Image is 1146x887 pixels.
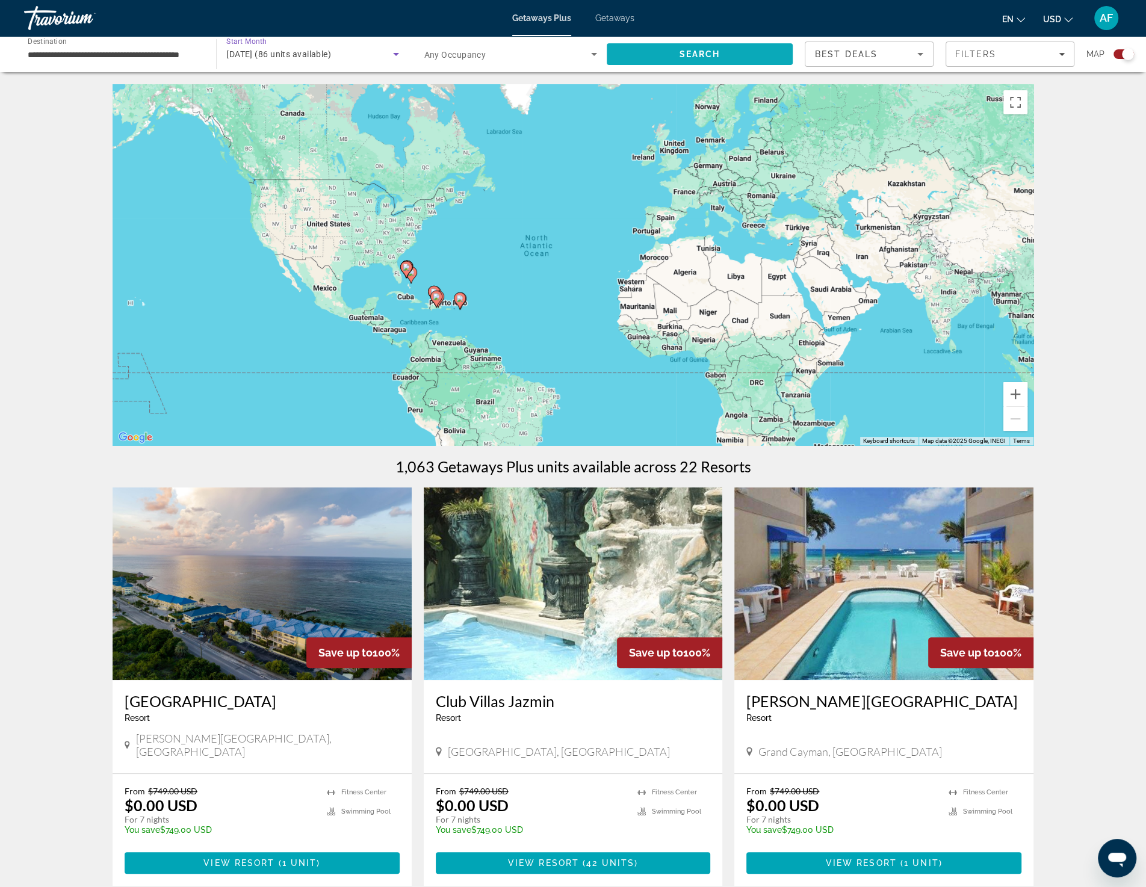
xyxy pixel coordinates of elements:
[963,788,1008,796] span: Fitness Center
[436,825,626,835] p: $749.00 USD
[116,430,155,445] img: Google
[607,43,793,65] button: Search
[746,786,767,796] span: From
[1043,14,1061,24] span: USD
[940,646,994,659] span: Save up to
[318,646,373,659] span: Save up to
[226,37,267,46] span: Start Month
[306,637,412,668] div: 100%
[113,487,412,680] img: Wyndham Reef Resort
[746,692,1021,710] a: [PERSON_NAME][GEOGRAPHIC_DATA]
[282,858,317,868] span: 1 unit
[436,814,626,825] p: For 7 nights
[436,852,711,874] button: View Resort(42 units)
[863,437,915,445] button: Keyboard shortcuts
[595,13,634,23] a: Getaways
[28,37,67,45] span: Destination
[652,788,697,796] span: Fitness Center
[512,13,571,23] a: Getaways Plus
[746,713,772,723] span: Resort
[826,858,897,868] span: View Resort
[1003,382,1027,406] button: Zoom in
[746,852,1021,874] button: View Resort(1 unit)
[125,713,150,723] span: Resort
[955,49,996,59] span: Filters
[922,437,1006,444] span: Map data ©2025 Google, INEGI
[508,858,579,868] span: View Resort
[1091,5,1122,31] button: User Menu
[226,49,331,59] span: [DATE] (86 units available)
[1100,12,1113,24] span: AF
[125,796,197,814] p: $0.00 USD
[424,487,723,680] img: Club Villas Jazmin
[148,786,197,796] span: $749.00 USD
[125,825,160,835] span: You save
[136,732,400,758] span: [PERSON_NAME][GEOGRAPHIC_DATA], [GEOGRAPHIC_DATA]
[1003,407,1027,431] button: Zoom out
[1043,10,1073,28] button: Change currency
[125,852,400,874] button: View Resort(1 unit)
[680,49,720,59] span: Search
[734,487,1033,680] img: Coral Sands Resort
[436,825,471,835] span: You save
[1002,14,1014,24] span: en
[116,430,155,445] a: Open this area in Google Maps (opens a new window)
[436,692,711,710] a: Club Villas Jazmin
[341,808,391,815] span: Swimming Pool
[652,808,701,815] span: Swimming Pool
[24,2,144,34] a: Travorium
[746,825,937,835] p: $749.00 USD
[746,825,782,835] span: You save
[125,786,145,796] span: From
[963,808,1012,815] span: Swimming Pool
[125,692,400,710] a: [GEOGRAPHIC_DATA]
[897,858,943,868] span: ( )
[586,858,634,868] span: 42 units
[274,858,320,868] span: ( )
[904,858,939,868] span: 1 unit
[758,745,941,758] span: Grand Cayman, [GEOGRAPHIC_DATA]
[436,786,456,796] span: From
[770,786,819,796] span: $749.00 USD
[459,786,509,796] span: $749.00 USD
[28,48,200,62] input: Select destination
[579,858,638,868] span: ( )
[436,796,509,814] p: $0.00 USD
[629,646,683,659] span: Save up to
[1098,839,1136,877] iframe: Button to launch messaging window
[617,637,722,668] div: 100%
[1013,437,1030,444] a: Terms (opens in new tab)
[815,47,923,61] mat-select: Sort by
[928,637,1033,668] div: 100%
[125,825,315,835] p: $749.00 USD
[424,50,486,60] span: Any Occupancy
[395,457,751,475] h1: 1,063 Getaways Plus units available across 22 Resorts
[946,42,1074,67] button: Filters
[448,745,670,758] span: [GEOGRAPHIC_DATA], [GEOGRAPHIC_DATA]
[436,713,461,723] span: Resort
[1002,10,1025,28] button: Change language
[1086,46,1104,63] span: Map
[815,49,878,59] span: Best Deals
[1003,90,1027,114] button: Toggle fullscreen view
[125,814,315,825] p: For 7 nights
[341,788,386,796] span: Fitness Center
[203,858,274,868] span: View Resort
[746,814,937,825] p: For 7 nights
[746,796,819,814] p: $0.00 USD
